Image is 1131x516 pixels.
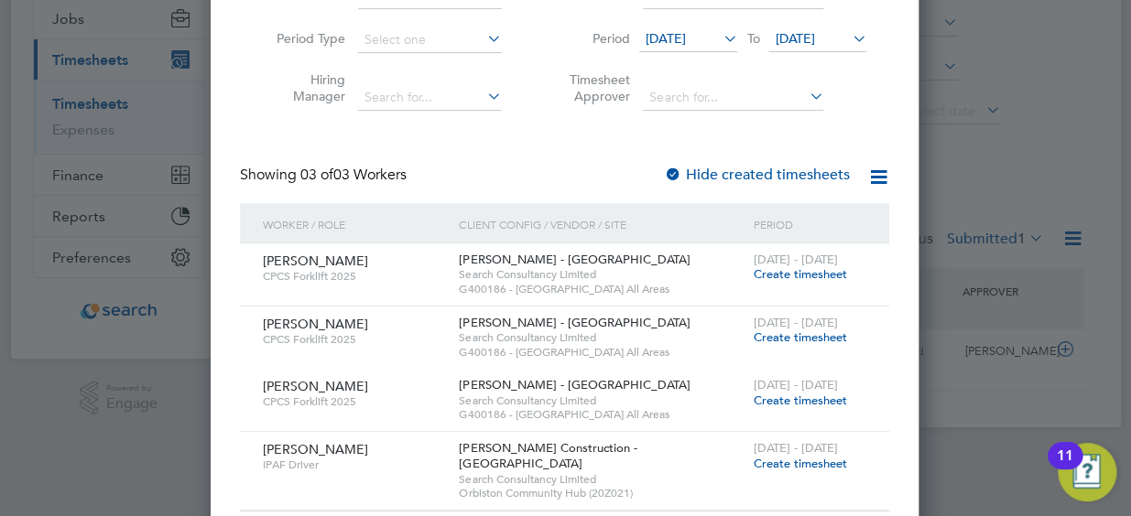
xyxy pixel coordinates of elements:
[263,71,345,104] label: Hiring Manager
[775,30,814,47] span: [DATE]
[459,407,744,422] span: G400186 - [GEOGRAPHIC_DATA] All Areas
[753,456,846,471] span: Create timesheet
[263,332,445,347] span: CPCS Forklift 2025
[263,30,345,47] label: Period Type
[240,166,410,185] div: Showing
[663,166,849,184] label: Hide created timesheets
[263,457,445,472] span: IPAF Driver
[459,486,744,500] span: Orbiston Community Hub (20Z021)
[753,392,846,408] span: Create timesheet
[263,253,368,269] span: [PERSON_NAME]
[753,440,837,456] span: [DATE] - [DATE]
[459,472,744,487] span: Search Consultancy Limited
[548,30,630,47] label: Period
[263,269,445,284] span: CPCS Forklift 2025
[263,316,368,332] span: [PERSON_NAME]
[459,282,744,296] span: G400186 - [GEOGRAPHIC_DATA] All Areas
[459,315,690,330] span: [PERSON_NAME] - [GEOGRAPHIC_DATA]
[459,393,744,408] span: Search Consultancy Limited
[753,266,846,282] span: Create timesheet
[300,166,407,184] span: 03 Workers
[263,394,445,409] span: CPCS Forklift 2025
[459,440,636,471] span: [PERSON_NAME] Construction - [GEOGRAPHIC_DATA]
[741,27,765,50] span: To
[748,203,871,245] div: Period
[753,329,846,345] span: Create timesheet
[454,203,748,245] div: Client Config / Vendor / Site
[646,30,685,47] span: [DATE]
[358,27,502,53] input: Select one
[300,166,333,184] span: 03 of
[643,85,823,111] input: Search for...
[358,85,502,111] input: Search for...
[753,315,837,330] span: [DATE] - [DATE]
[459,377,690,392] span: [PERSON_NAME] - [GEOGRAPHIC_DATA]
[263,378,368,394] span: [PERSON_NAME]
[548,71,630,104] label: Timesheet Approver
[1058,443,1116,501] button: Open Resource Center, 11 new notifications
[459,267,744,282] span: Search Consultancy Limited
[459,252,690,267] span: [PERSON_NAME] - [GEOGRAPHIC_DATA]
[1057,456,1073,479] div: 11
[753,377,837,392] span: [DATE] - [DATE]
[263,441,368,457] span: [PERSON_NAME]
[753,252,837,267] span: [DATE] - [DATE]
[459,330,744,345] span: Search Consultancy Limited
[258,203,454,245] div: Worker / Role
[459,345,744,360] span: G400186 - [GEOGRAPHIC_DATA] All Areas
